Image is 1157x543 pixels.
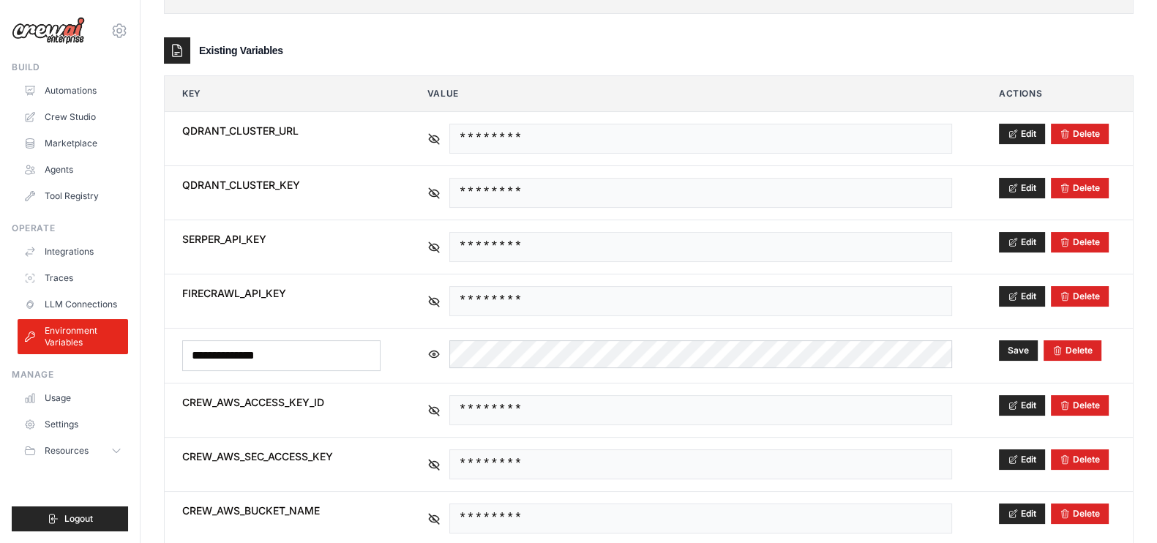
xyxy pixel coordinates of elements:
[1060,182,1100,194] button: Delete
[1060,291,1100,302] button: Delete
[18,132,128,155] a: Marketplace
[999,395,1045,416] button: Edit
[45,445,89,457] span: Resources
[981,76,1133,111] th: Actions
[18,439,128,463] button: Resources
[410,76,970,111] th: Value
[199,43,283,58] h3: Existing Variables
[999,124,1045,144] button: Edit
[12,506,128,531] button: Logout
[1060,508,1100,520] button: Delete
[1060,128,1100,140] button: Delete
[18,293,128,316] a: LLM Connections
[182,503,381,518] span: CREW_AWS_BUCKET_NAME
[12,369,128,381] div: Manage
[1052,345,1093,356] button: Delete
[12,222,128,234] div: Operate
[999,286,1045,307] button: Edit
[18,240,128,263] a: Integrations
[1060,454,1100,465] button: Delete
[182,178,381,192] span: QDRANT_CLUSTER_KEY
[182,286,381,301] span: FIRECRAWL_API_KEY
[999,340,1038,361] button: Save
[18,79,128,102] a: Automations
[1060,236,1100,248] button: Delete
[18,386,128,410] a: Usage
[165,76,398,111] th: Key
[999,503,1045,524] button: Edit
[18,319,128,354] a: Environment Variables
[12,17,85,45] img: Logo
[999,232,1045,252] button: Edit
[12,61,128,73] div: Build
[64,513,93,525] span: Logout
[182,449,381,464] span: CREW_AWS_SEC_ACCESS_KEY
[182,395,381,410] span: CREW_AWS_ACCESS_KEY_ID
[18,266,128,290] a: Traces
[18,184,128,208] a: Tool Registry
[18,413,128,436] a: Settings
[999,449,1045,470] button: Edit
[182,232,381,247] span: SERPER_API_KEY
[18,105,128,129] a: Crew Studio
[18,158,128,181] a: Agents
[1060,400,1100,411] button: Delete
[999,178,1045,198] button: Edit
[182,124,381,138] span: QDRANT_CLUSTER_URL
